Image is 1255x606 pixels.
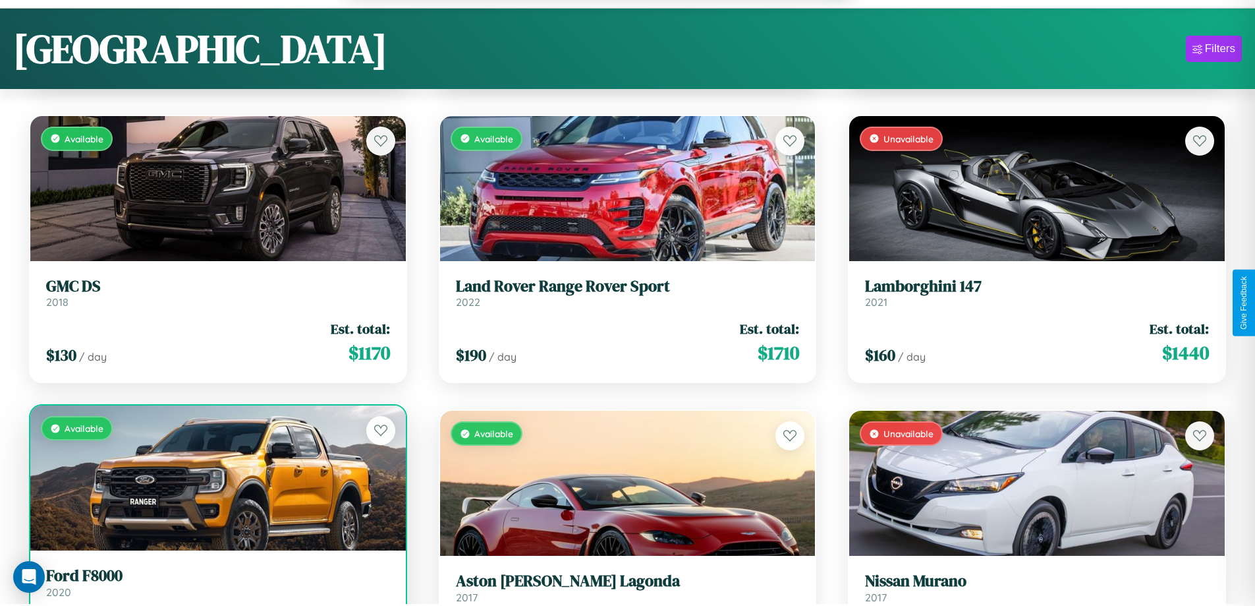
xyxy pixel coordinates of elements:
[883,133,934,144] span: Unavailable
[349,340,390,366] span: $ 1170
[456,277,800,296] h3: Land Rover Range Rover Sport
[865,572,1209,604] a: Nissan Murano2017
[65,423,103,434] span: Available
[456,572,800,591] h3: Aston [PERSON_NAME] Lagonda
[865,277,1209,309] a: Lamborghini 1472021
[1239,276,1248,330] div: Give Feedback
[13,22,387,76] h1: [GEOGRAPHIC_DATA]
[456,591,478,604] span: 2017
[474,133,513,144] span: Available
[46,586,71,599] span: 2020
[46,566,390,586] h3: Ford F8000
[865,572,1209,591] h3: Nissan Murano
[456,295,480,309] span: 2022
[46,566,390,599] a: Ford F80002020
[1186,36,1242,62] button: Filters
[46,295,69,309] span: 2018
[865,277,1209,296] h3: Lamborghini 147
[489,350,516,363] span: / day
[456,572,800,604] a: Aston [PERSON_NAME] Lagonda2017
[46,344,76,366] span: $ 130
[865,591,887,604] span: 2017
[1162,340,1209,366] span: $ 1440
[898,350,926,363] span: / day
[46,277,390,296] h3: GMC DS
[79,350,107,363] span: / day
[883,428,934,439] span: Unavailable
[46,277,390,309] a: GMC DS2018
[13,561,45,593] div: Open Intercom Messenger
[865,344,895,366] span: $ 160
[474,428,513,439] span: Available
[1150,319,1209,338] span: Est. total:
[758,340,799,366] span: $ 1710
[1205,42,1235,55] div: Filters
[456,277,800,309] a: Land Rover Range Rover Sport2022
[865,295,887,309] span: 2021
[456,344,486,366] span: $ 190
[65,133,103,144] span: Available
[740,319,799,338] span: Est. total:
[331,319,390,338] span: Est. total:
